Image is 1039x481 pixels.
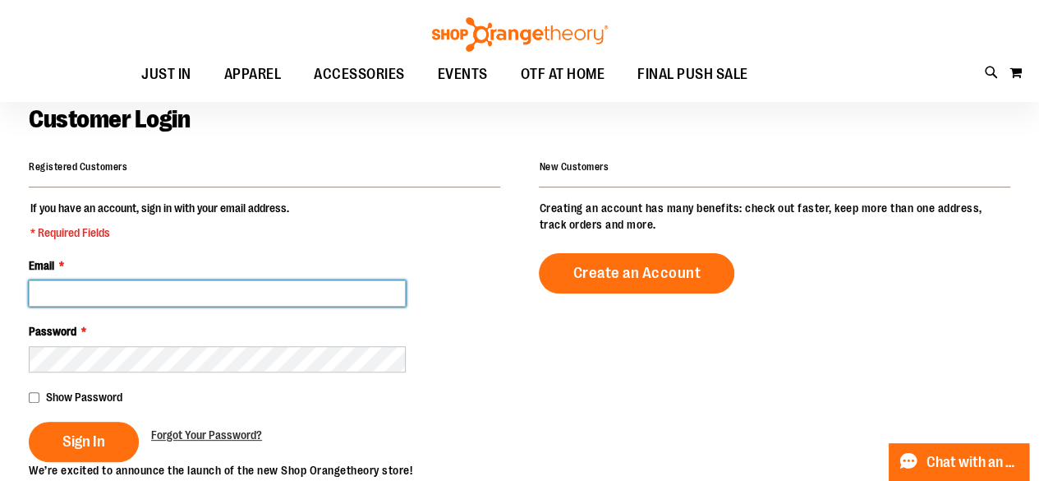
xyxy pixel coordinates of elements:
[151,428,262,442] span: Forgot Your Password?
[430,17,610,52] img: Shop Orangetheory
[637,56,748,93] span: FINAL PUSH SALE
[29,422,139,462] button: Sign In
[539,200,1010,233] p: Creating an account has many benefits: check out faster, keep more than one address, track orders...
[539,253,734,294] a: Create an Account
[539,161,609,173] strong: New Customers
[521,56,605,93] span: OTF AT HOME
[141,56,191,93] span: JUST IN
[29,161,127,173] strong: Registered Customers
[151,427,262,443] a: Forgot Your Password?
[62,432,105,451] span: Sign In
[30,224,289,241] span: * Required Fields
[29,259,54,272] span: Email
[46,391,122,404] span: Show Password
[29,325,76,338] span: Password
[926,455,1019,470] span: Chat with an Expert
[314,56,405,93] span: ACCESSORIES
[889,443,1030,481] button: Chat with an Expert
[224,56,282,93] span: APPAREL
[29,105,190,133] span: Customer Login
[29,200,291,241] legend: If you have an account, sign in with your email address.
[438,56,488,93] span: EVENTS
[29,462,520,479] p: We’re excited to announce the launch of the new Shop Orangetheory store!
[572,264,701,282] span: Create an Account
